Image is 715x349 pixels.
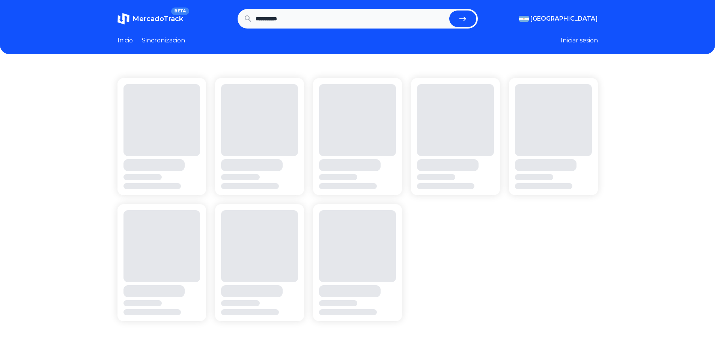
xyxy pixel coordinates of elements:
[117,13,183,25] a: MercadoTrackBETA
[171,8,189,15] span: BETA
[519,16,529,22] img: Argentina
[117,13,129,25] img: MercadoTrack
[142,36,185,45] a: Sincronizacion
[561,36,598,45] button: Iniciar sesion
[117,36,133,45] a: Inicio
[519,14,598,23] button: [GEOGRAPHIC_DATA]
[530,14,598,23] span: [GEOGRAPHIC_DATA]
[132,15,183,23] span: MercadoTrack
